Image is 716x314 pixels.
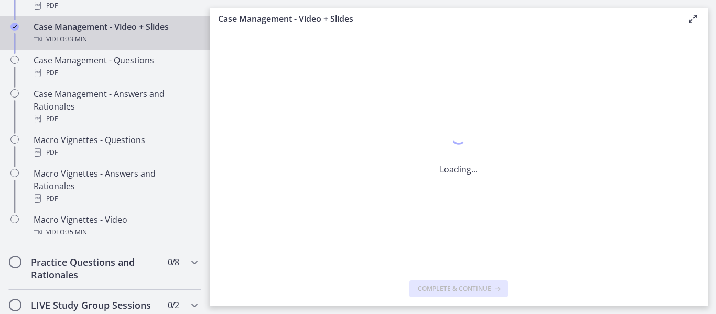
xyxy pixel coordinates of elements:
[418,285,491,293] span: Complete & continue
[34,67,197,79] div: PDF
[10,23,19,31] i: Completed
[31,299,159,311] h2: LIVE Study Group Sessions
[34,20,197,46] div: Case Management - Video + Slides
[31,256,159,281] h2: Practice Questions and Rationales
[34,167,197,205] div: Macro Vignettes - Answers and Rationales
[34,33,197,46] div: Video
[168,299,179,311] span: 0 / 2
[34,134,197,159] div: Macro Vignettes - Questions
[218,13,670,25] h3: Case Management - Video + Slides
[440,163,478,176] p: Loading...
[64,226,87,239] span: · 35 min
[34,54,197,79] div: Case Management - Questions
[34,213,197,239] div: Macro Vignettes - Video
[34,226,197,239] div: Video
[34,146,197,159] div: PDF
[440,126,478,150] div: 1
[409,280,508,297] button: Complete & continue
[168,256,179,268] span: 0 / 8
[34,88,197,125] div: Case Management - Answers and Rationales
[64,33,87,46] span: · 33 min
[34,192,197,205] div: PDF
[34,113,197,125] div: PDF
